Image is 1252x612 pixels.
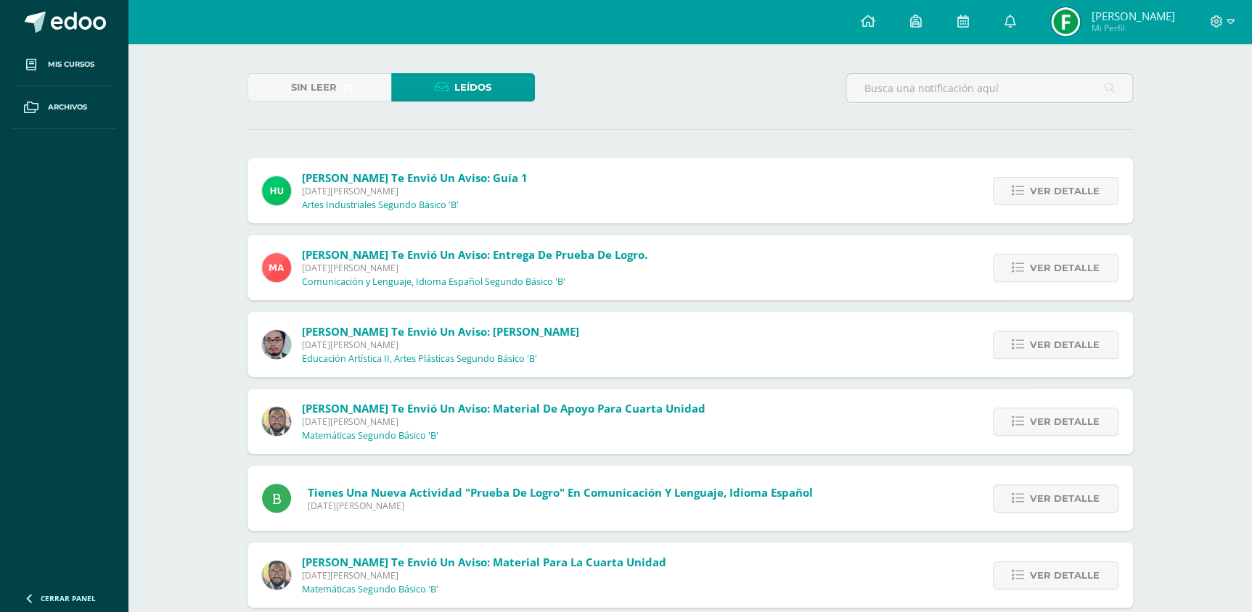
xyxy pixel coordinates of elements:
span: Ver detalle [1030,178,1100,204]
span: (1) [343,74,353,101]
span: [DATE][PERSON_NAME] [302,339,579,351]
span: Ver detalle [1030,485,1100,512]
p: Matemáticas Segundo Básico 'B' [302,430,438,442]
p: Artes Industriales Segundo Básico 'B' [302,199,459,211]
img: fd23069c3bd5c8dde97a66a86ce78287.png [262,176,291,205]
p: Matemáticas Segundo Básico 'B' [302,584,438,595]
a: Sin leer(1) [247,73,391,102]
span: [PERSON_NAME] te envió un aviso: material para la cuarta unidad [302,555,666,569]
span: Sin leer [291,74,337,101]
img: 712781701cd376c1a616437b5c60ae46.png [262,407,291,436]
span: Leídos [454,74,491,101]
span: [DATE][PERSON_NAME] [302,262,647,274]
span: [DATE][PERSON_NAME] [308,500,813,512]
span: [PERSON_NAME] te envió un aviso: material de apoyo para cuarta unidad [302,401,705,415]
a: Leídos [391,73,535,102]
img: d75a0d7f342e31b277280e3f59aba681.png [1051,7,1080,36]
span: Ver detalle [1030,255,1100,281]
img: 0fd6451cf16eae051bb176b5d8bc5f11.png [262,253,291,282]
span: Ver detalle [1030,562,1100,589]
p: Educación Artística II, Artes Plásticas Segundo Básico 'B' [302,353,537,365]
span: [PERSON_NAME] te envió un aviso: Guía 1 [302,170,528,185]
span: Mi Perfil [1091,22,1174,34]
span: [PERSON_NAME] te envió un aviso: [PERSON_NAME] [302,324,579,339]
span: Mis cursos [48,59,94,70]
span: [DATE][PERSON_NAME] [302,569,666,582]
a: Mis cursos [12,44,116,86]
input: Busca una notificación aquí [846,74,1132,102]
span: [DATE][PERSON_NAME] [302,415,705,428]
span: Archivos [48,102,87,113]
span: [DATE][PERSON_NAME] [302,185,528,197]
a: Archivos [12,86,116,129]
span: Ver detalle [1030,408,1100,435]
span: [PERSON_NAME] te envió un aviso: Entrega de prueba de logro. [302,247,647,262]
span: Tienes una nueva actividad "Prueba de logro" En Comunicación y Lenguaje, Idioma Español [308,485,813,500]
span: [PERSON_NAME] [1091,9,1174,23]
span: Ver detalle [1030,331,1100,358]
img: 712781701cd376c1a616437b5c60ae46.png [262,561,291,590]
img: 5fac68162d5e1b6fbd390a6ac50e103d.png [262,330,291,359]
span: Cerrar panel [41,593,96,603]
p: Comunicación y Lenguaje, Idioma Español Segundo Básico 'B' [302,276,565,288]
